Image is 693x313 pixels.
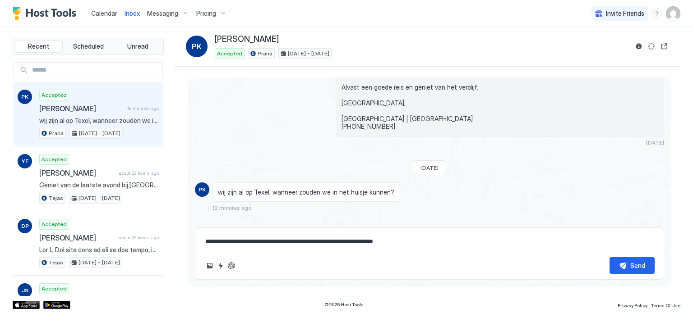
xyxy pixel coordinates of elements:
button: ChatGPT Auto Reply [226,260,237,271]
span: Scheduled [73,42,104,50]
span: [DATE] - [DATE] [79,194,120,202]
span: Tejas [49,259,63,267]
button: Sync reservation [646,41,657,52]
span: Accepted [42,155,67,163]
span: [DATE] [420,164,439,171]
button: Quick reply [215,260,226,271]
span: Terms Of Use [651,303,680,308]
span: PK [21,93,28,101]
span: Recent [28,42,49,50]
span: [DATE] - [DATE] [79,259,120,267]
button: Reservation information [633,41,644,52]
div: menu [651,8,662,19]
span: Accepted [42,220,67,228]
span: JS [22,286,28,295]
a: Google Play Store [43,301,70,309]
span: Privacy Policy [618,303,647,308]
span: PK [192,41,202,52]
span: Het is bijna zover, over twee dagen, kom je genieten bij Bed & Coffee Skilleplaatsje. Vanaf 16 uu... [342,28,658,131]
button: Open reservation [659,41,670,52]
span: [PERSON_NAME] [39,233,115,242]
div: Send [630,261,645,270]
span: Inbox [125,9,140,17]
button: Recent [15,40,63,53]
a: Privacy Policy [618,300,647,309]
span: Pricing [196,9,216,18]
span: Invite Friends [606,9,644,18]
span: Geniet van de laatste avond bij [GEOGRAPHIC_DATA]. Heb je een fijn verblijf gehad? Morgen is de c... [39,181,159,189]
span: YF [22,157,28,165]
span: DP [21,222,29,230]
a: Terms Of Use [651,300,680,309]
span: [DATE] [646,139,664,146]
span: [DATE] - [DATE] [288,50,329,58]
span: [PERSON_NAME] [215,34,279,45]
a: Calendar [91,9,117,18]
span: Lor I., Dol sita cons ad eli se doe tempo, in utlabore etd Magnaaliquaeni. Admin ve quisnost Exe ... [39,246,159,254]
span: Prana [49,129,64,137]
span: about 22 hours ago [119,235,159,240]
span: Prana [258,50,273,58]
span: Accepted [42,91,67,99]
span: 12 minutes ago [212,204,252,211]
span: PK [199,186,206,194]
button: Unread [114,40,162,53]
span: Messaging [147,9,178,18]
a: Host Tools Logo [13,7,80,20]
button: Scheduled [65,40,112,53]
button: Scheduled Messages [580,218,664,231]
a: Inbox [125,9,140,18]
span: Calendar [91,9,117,17]
span: Unread [127,42,148,50]
span: © 2025 Host Tools [324,302,364,308]
span: [DATE] - [DATE] [79,129,120,137]
span: wij zijn al op Texel, wanneer zouden we in het huisje kunnen? [39,117,159,125]
button: Upload image [204,260,215,271]
a: App Store [13,301,40,309]
span: about 22 hours ago [119,170,159,176]
div: User profile [666,6,680,21]
span: Accepted [42,285,67,293]
div: Scheduled Messages [592,220,654,229]
span: 12 minutes ago [127,105,159,111]
button: Send [610,257,655,274]
div: tab-group [13,38,164,55]
span: wij zijn al op Texel, wanneer zouden we in het huisje kunnen? [218,188,394,196]
span: Accepted [217,50,242,58]
span: [PERSON_NAME] [39,104,124,113]
input: Input Field [28,63,162,78]
span: Tejas [49,194,63,202]
span: [PERSON_NAME] [39,168,115,177]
